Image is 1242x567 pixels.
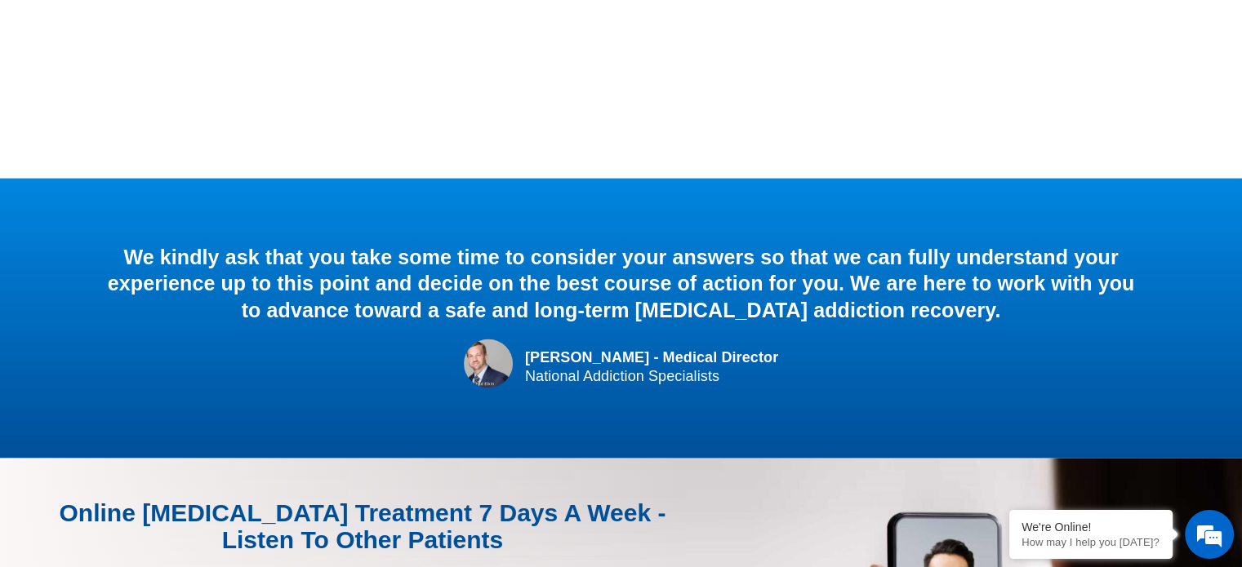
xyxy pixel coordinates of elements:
[95,176,225,341] span: We're online!
[18,84,42,109] div: Navigation go back
[1022,520,1160,534] div: We're Online!
[525,369,778,383] div: National Addiction Specialists
[268,8,307,47] div: Minimize live chat window
[47,499,679,553] div: Online [MEDICAL_DATA] Treatment 7 Days A Week - Listen to Other Patients
[8,387,311,444] textarea: Type your message and hit 'Enter'
[96,244,1146,324] div: We kindly ask that you take some time to consider your answers so that we can fully understand yo...
[1022,536,1160,548] p: How may I help you today?
[525,347,778,369] div: [PERSON_NAME] - Medical Director
[109,86,299,107] div: Chat with us now
[464,339,513,388] img: national addictiion specialists suboxone doctors dr chad elkin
